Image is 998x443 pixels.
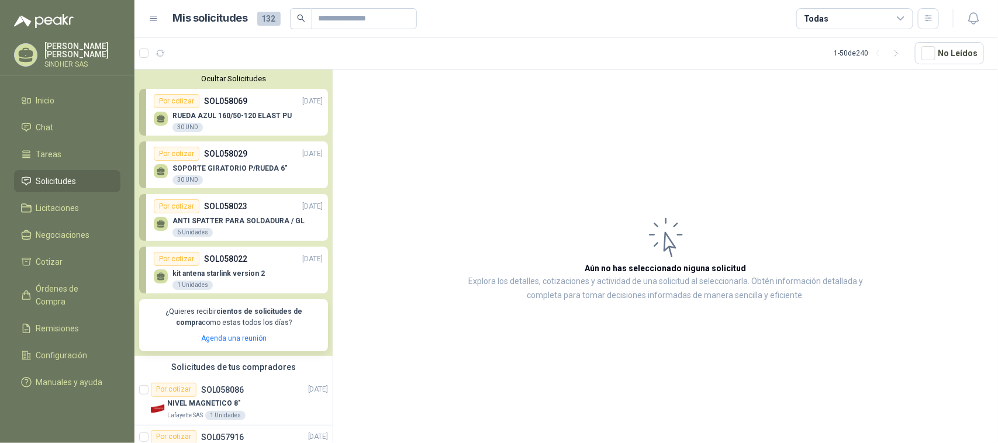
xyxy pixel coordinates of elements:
[205,411,246,420] div: 1 Unidades
[204,252,247,265] p: SOL058022
[36,175,77,188] span: Solicitudes
[297,14,305,22] span: search
[173,10,248,27] h1: Mis solicitudes
[14,116,120,139] a: Chat
[134,378,333,425] a: Por cotizarSOL058086[DATE] Company LogoNIVEL MAGNETICO 8"Lafayette SAS1 Unidades
[36,202,80,214] span: Licitaciones
[14,170,120,192] a: Solicitudes
[134,356,333,378] div: Solicitudes de tus compradores
[204,200,247,213] p: SOL058023
[36,229,90,241] span: Negociaciones
[14,197,120,219] a: Licitaciones
[834,44,906,63] div: 1 - 50 de 240
[139,74,328,83] button: Ocultar Solicitudes
[36,94,55,107] span: Inicio
[204,147,247,160] p: SOL058029
[14,89,120,112] a: Inicio
[14,251,120,273] a: Cotizar
[450,275,881,303] p: Explora los detalles, cotizaciones y actividad de una solicitud al seleccionarla. Obtén informaci...
[14,14,74,28] img: Logo peakr
[302,254,323,265] p: [DATE]
[308,431,328,442] p: [DATE]
[14,317,120,340] a: Remisiones
[302,201,323,212] p: [DATE]
[14,371,120,393] a: Manuales y ayuda
[172,175,203,185] div: 30 UND
[804,12,828,25] div: Todas
[302,96,323,107] p: [DATE]
[36,376,103,389] span: Manuales y ayuda
[585,262,747,275] h3: Aún no has seleccionado niguna solicitud
[154,147,199,161] div: Por cotizar
[167,398,241,409] p: NIVEL MAGNETICO 8"
[172,217,305,225] p: ANTI SPATTER PARA SOLDADURA / GL
[308,384,328,395] p: [DATE]
[172,123,203,132] div: 30 UND
[172,281,213,290] div: 1 Unidades
[201,334,267,342] a: Agenda una reunión
[172,112,292,120] p: RUEDA AZUL 160/50-120 ELAST PU
[44,61,120,68] p: SINDHER SAS
[36,148,62,161] span: Tareas
[257,12,281,26] span: 132
[36,349,88,362] span: Configuración
[204,95,247,108] p: SOL058069
[134,70,333,356] div: Ocultar SolicitudesPor cotizarSOL058069[DATE] RUEDA AZUL 160/50-120 ELAST PU30 UNDPor cotizarSOL0...
[172,228,213,237] div: 6 Unidades
[302,148,323,160] p: [DATE]
[151,402,165,416] img: Company Logo
[139,247,328,293] a: Por cotizarSOL058022[DATE] kit antena starlink version 21 Unidades
[139,141,328,188] a: Por cotizarSOL058029[DATE] SOPORTE GIRATORIO P/RUEDA 6"30 UND
[139,194,328,241] a: Por cotizarSOL058023[DATE] ANTI SPATTER PARA SOLDADURA / GL6 Unidades
[154,252,199,266] div: Por cotizar
[36,322,80,335] span: Remisiones
[36,121,54,134] span: Chat
[201,433,244,441] p: SOL057916
[172,164,288,172] p: SOPORTE GIRATORIO P/RUEDA 6"
[14,224,120,246] a: Negociaciones
[36,255,63,268] span: Cotizar
[14,143,120,165] a: Tareas
[14,344,120,366] a: Configuración
[154,199,199,213] div: Por cotizar
[154,94,199,108] div: Por cotizar
[146,306,321,328] p: ¿Quieres recibir como estas todos los días?
[172,269,265,278] p: kit antena starlink version 2
[915,42,984,64] button: No Leídos
[44,42,120,58] p: [PERSON_NAME] [PERSON_NAME]
[151,383,196,397] div: Por cotizar
[139,89,328,136] a: Por cotizarSOL058069[DATE] RUEDA AZUL 160/50-120 ELAST PU30 UND
[167,411,203,420] p: Lafayette SAS
[14,278,120,313] a: Órdenes de Compra
[201,386,244,394] p: SOL058086
[176,307,302,327] b: cientos de solicitudes de compra
[36,282,109,308] span: Órdenes de Compra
